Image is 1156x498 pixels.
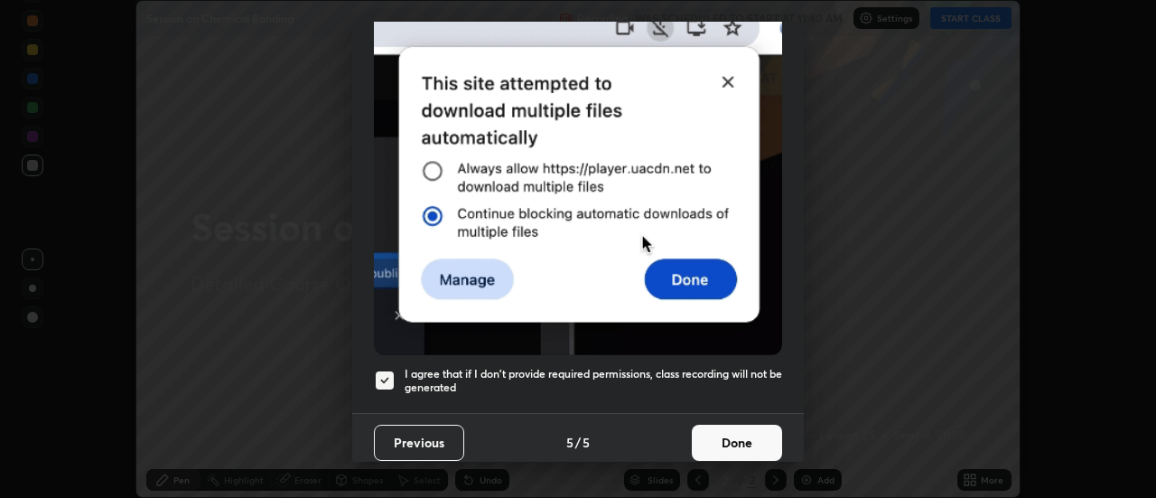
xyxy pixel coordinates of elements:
h5: I agree that if I don't provide required permissions, class recording will not be generated [405,367,782,395]
h4: 5 [566,433,573,452]
button: Done [692,425,782,461]
h4: / [575,433,581,452]
h4: 5 [583,433,590,452]
button: Previous [374,425,464,461]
